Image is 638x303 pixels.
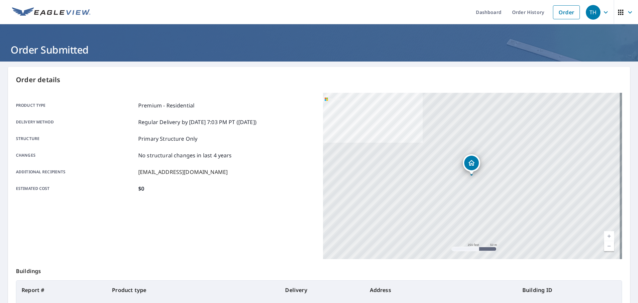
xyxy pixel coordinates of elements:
[586,5,600,20] div: TH
[16,168,136,176] p: Additional recipients
[138,151,232,159] p: No structural changes in last 4 years
[138,168,228,176] p: [EMAIL_ADDRESS][DOMAIN_NAME]
[604,241,614,251] a: Current Level 17, Zoom Out
[107,281,280,299] th: Product type
[16,75,622,85] p: Order details
[365,281,517,299] th: Address
[138,101,194,109] p: Premium - Residential
[280,281,364,299] th: Delivery
[16,281,107,299] th: Report #
[16,185,136,193] p: Estimated cost
[553,5,580,19] a: Order
[12,7,90,17] img: EV Logo
[16,118,136,126] p: Delivery method
[604,231,614,241] a: Current Level 17, Zoom In
[138,185,144,193] p: $0
[463,154,480,175] div: Dropped pin, building 1, Residential property, 32 State Road F Buffalo, MO 65622
[138,135,197,143] p: Primary Structure Only
[16,135,136,143] p: Structure
[16,151,136,159] p: Changes
[517,281,622,299] th: Building ID
[8,43,630,57] h1: Order Submitted
[138,118,257,126] p: Regular Delivery by [DATE] 7:03 PM PT ([DATE])
[16,101,136,109] p: Product type
[16,259,622,280] p: Buildings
